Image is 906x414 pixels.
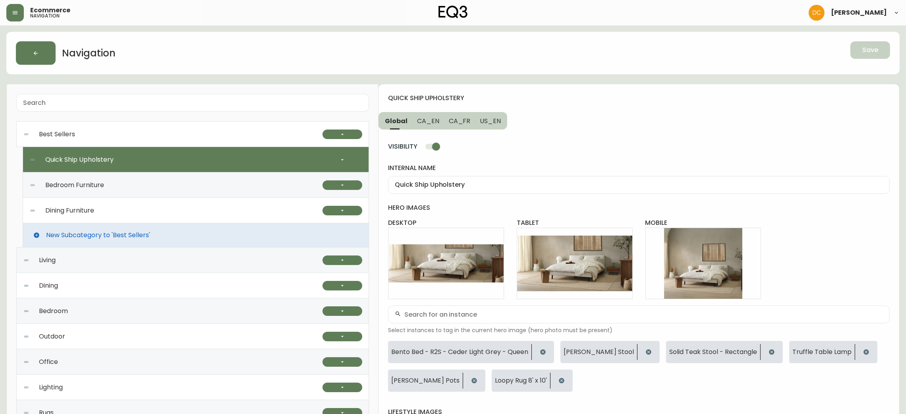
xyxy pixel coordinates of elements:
span: Solid Teak Stool - Rectangle [669,348,757,356]
span: Best Sellers [39,131,75,138]
h2: Navigation [62,46,116,60]
img: 7eb451d6983258353faa3212700b340b [809,5,825,21]
span: Loopy Rug 8' x 10' [495,377,547,384]
img: logo [439,6,468,18]
span: CA_FR [449,117,471,125]
h4: quick ship upholstery [388,94,883,103]
span: Global [385,117,408,125]
span: US_EN [480,117,501,125]
span: VISIBILITY [388,142,417,151]
span: Bedroom Furniture [45,182,104,189]
h5: navigation [30,14,60,18]
span: [PERSON_NAME] [831,10,887,16]
span: CA_EN [417,117,439,125]
span: Truffle Table Lamp [792,348,852,356]
input: Search [23,99,362,106]
label: internal name [388,164,890,172]
input: Search for an instance [404,311,883,318]
span: [PERSON_NAME] Pots [391,377,460,384]
span: [PERSON_NAME] Stool [564,348,634,356]
span: Dining Furniture [45,207,94,214]
span: Select instances to tag in the current hero image (hero photo must be present) [388,327,890,335]
span: Office [39,358,58,366]
span: Dining [39,282,58,289]
span: Bedroom [39,308,68,315]
span: Living [39,257,56,264]
span: Lighting [39,384,63,391]
span: Bento Bed - R2S - Ceder Light Grey - Queen [391,348,528,356]
h4: desktop [388,219,504,227]
span: New Subcategory to 'Best Sellers' [46,232,150,239]
span: Outdoor [39,333,65,340]
h4: hero images [388,203,890,212]
h4: mobile [645,219,761,227]
span: Ecommerce [30,7,70,14]
h4: tablet [517,219,633,227]
span: Quick Ship Upholstery [45,156,114,163]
